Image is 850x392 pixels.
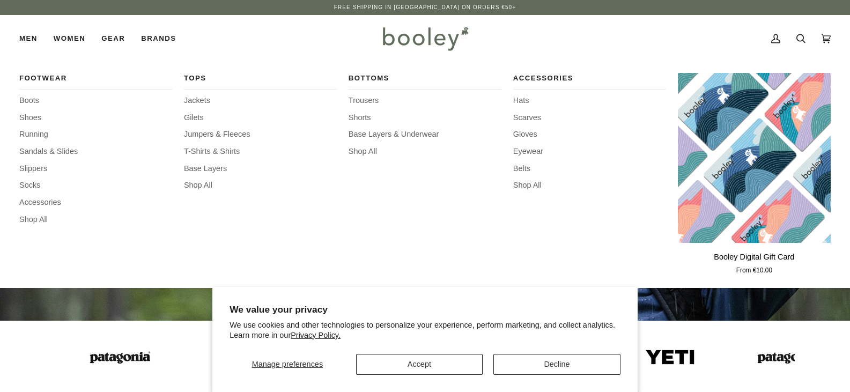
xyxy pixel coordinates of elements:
[349,95,501,107] a: Trousers
[184,112,337,124] a: Gilets
[19,197,172,209] a: Accessories
[101,33,125,44] span: Gear
[349,146,501,158] a: Shop All
[230,354,345,375] button: Manage preferences
[184,180,337,191] a: Shop All
[184,146,337,158] a: T-Shirts & Shirts
[19,15,46,62] a: Men
[678,247,831,276] a: Booley Digital Gift Card
[513,73,666,84] span: Accessories
[141,33,176,44] span: Brands
[513,95,666,107] a: Hats
[493,354,620,375] button: Decline
[252,360,323,368] span: Manage preferences
[19,129,172,140] a: Running
[184,163,337,175] a: Base Layers
[356,354,483,375] button: Accept
[513,112,666,124] a: Scarves
[678,73,831,243] product-grid-item-variant: €10.00
[349,112,501,124] a: Shorts
[349,129,501,140] a: Base Layers & Underwear
[93,15,133,62] a: Gear
[184,95,337,107] a: Jackets
[678,73,831,243] a: Booley Digital Gift Card
[513,146,666,158] a: Eyewear
[19,180,172,191] a: Socks
[349,73,501,84] span: Bottoms
[19,33,38,44] span: Men
[513,73,666,90] a: Accessories
[736,266,772,276] span: From €10.00
[378,23,472,54] img: Booley
[19,214,172,226] a: Shop All
[19,95,172,107] a: Boots
[19,146,172,158] a: Sandals & Slides
[678,73,831,275] product-grid-item: Booley Digital Gift Card
[513,129,666,140] a: Gloves
[184,73,337,84] span: Tops
[19,112,172,124] a: Shoes
[133,15,184,62] a: Brands
[230,304,620,315] h2: We value your privacy
[349,73,501,90] a: Bottoms
[19,163,172,175] a: Slippers
[19,15,46,62] div: Men Footwear Boots Shoes Running Sandals & Slides Slippers Socks Accessories Shop All Tops Jacket...
[184,129,337,140] a: Jumpers & Fleeces
[714,252,794,263] p: Booley Digital Gift Card
[513,180,666,191] a: Shop All
[230,320,620,341] p: We use cookies and other technologies to personalize your experience, perform marketing, and coll...
[291,331,341,339] a: Privacy Policy.
[54,33,85,44] span: Women
[46,15,93,62] a: Women
[184,73,337,90] a: Tops
[513,163,666,175] a: Belts
[334,3,516,12] p: Free Shipping in [GEOGRAPHIC_DATA] on Orders €50+
[19,73,172,84] span: Footwear
[19,73,172,90] a: Footwear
